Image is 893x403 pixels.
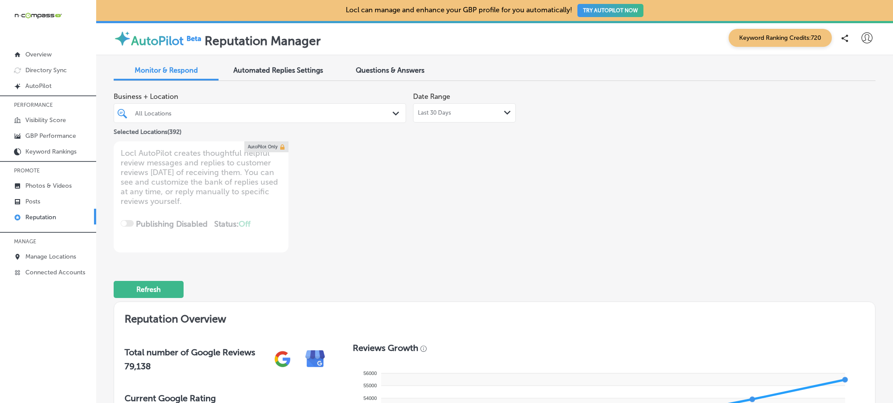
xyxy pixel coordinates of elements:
label: Date Range [413,92,450,101]
span: Questions & Answers [356,66,424,74]
img: 660ab0bf-5cc7-4cb8-ba1c-48b5ae0f18e60NCTV_CLogo_TV_Black_-500x88.png [14,11,62,20]
div: All Locations [135,109,393,117]
p: Photos & Videos [25,182,72,189]
h3: Total number of Google Reviews [125,347,255,357]
tspan: 56000 [364,371,377,376]
tspan: 55000 [364,383,377,388]
span: Last 30 Days [418,109,451,116]
p: Keyword Rankings [25,148,76,155]
p: Reputation [25,214,56,221]
img: autopilot-icon [114,30,131,47]
p: AutoPilot [25,82,52,90]
p: Manage Locations [25,253,76,260]
p: Overview [25,51,52,58]
label: Reputation Manager [205,34,321,48]
img: gPZS+5FD6qPJAAAAABJRU5ErkJggg== [266,343,299,375]
p: Connected Accounts [25,269,85,276]
img: e7ababfa220611ac49bdb491a11684a6.png [299,343,332,375]
p: GBP Performance [25,132,76,140]
p: Posts [25,198,40,205]
h2: 79,138 [125,361,255,371]
p: Selected Locations ( 392 ) [114,125,181,136]
button: TRY AUTOPILOT NOW [577,4,643,17]
h2: Reputation Overview [114,302,875,332]
p: Visibility Score [25,116,66,124]
tspan: 54000 [364,396,377,401]
p: Directory Sync [25,67,67,74]
span: Automated Replies Settings [233,66,323,74]
span: Monitor & Respond [135,66,198,74]
h3: Reviews Growth [353,343,418,353]
span: Business + Location [114,92,406,101]
span: Keyword Ranking Credits: 720 [729,29,832,47]
label: AutoPilot [131,34,184,48]
button: Refresh [114,281,184,298]
img: Beta [184,34,205,43]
